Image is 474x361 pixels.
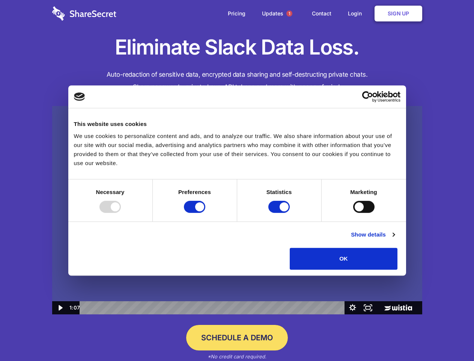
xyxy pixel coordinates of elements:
a: Show details [351,230,394,239]
span: 1 [286,11,292,17]
img: Sharesecret [52,106,422,315]
strong: Preferences [178,189,211,195]
a: Login [340,2,373,25]
button: Fullscreen [360,301,376,314]
a: Sign Up [375,6,422,21]
div: Playbar [86,301,341,314]
a: Contact [304,2,339,25]
strong: Necessary [96,189,125,195]
a: Schedule a Demo [186,325,288,350]
strong: Marketing [350,189,377,195]
img: logo-wordmark-white-trans-d4663122ce5f474addd5e946df7df03e33cb6a1c49d2221995e7729f52c070b2.svg [52,6,116,21]
div: We use cookies to personalize content and ads, and to analyze our traffic. We also share informat... [74,132,400,168]
em: *No credit card required. [208,353,266,359]
a: Pricing [220,2,253,25]
strong: Statistics [266,189,292,195]
button: OK [290,248,397,270]
a: Usercentrics Cookiebot - opens in a new window [335,91,400,102]
h1: Eliminate Slack Data Loss. [52,34,422,61]
div: This website uses cookies [74,120,400,129]
button: Show settings menu [345,301,360,314]
img: logo [74,93,85,101]
button: Play Video [52,301,68,314]
h4: Auto-redaction of sensitive data, encrypted data sharing and self-destructing private chats. Shar... [52,68,422,93]
a: Wistia Logo -- Learn More [376,301,422,314]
